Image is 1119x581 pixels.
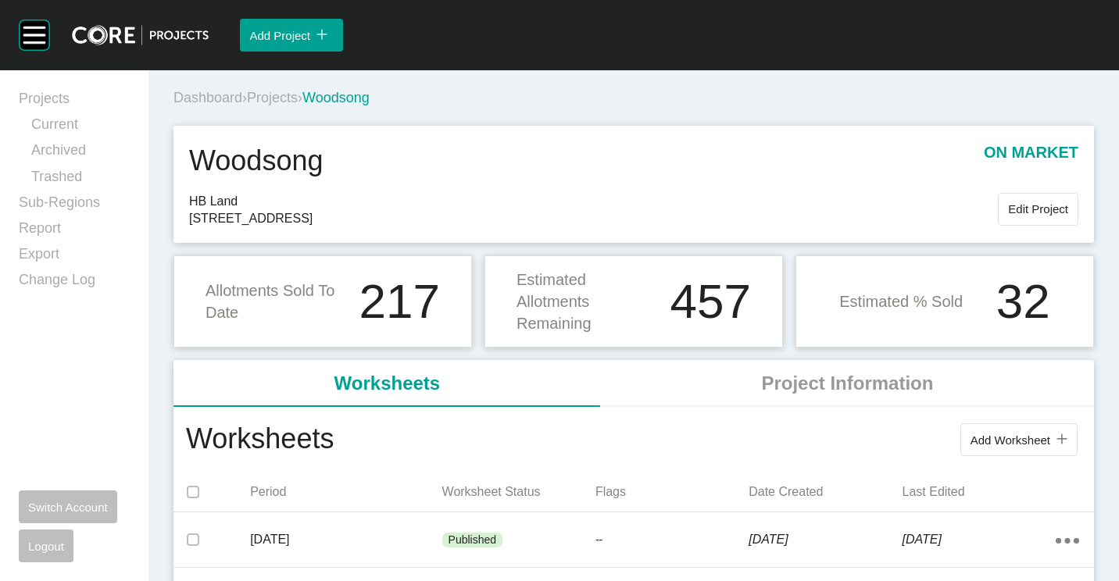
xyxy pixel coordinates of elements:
[998,193,1078,226] button: Edit Project
[206,280,350,323] p: Allotments Sold To Date
[749,483,902,501] p: Date Created
[839,290,963,312] p: Estimated % Sold
[517,269,661,334] p: Estimated Allotments Remaining
[19,219,130,244] a: Report
[19,244,130,270] a: Export
[302,90,370,105] span: Woodsong
[670,277,751,326] h1: 457
[249,29,310,42] span: Add Project
[595,533,749,548] p: --
[240,19,343,52] button: Add Project
[996,277,1050,326] h1: 32
[186,419,334,460] h1: Worksheets
[247,90,298,105] a: Projects
[601,360,1094,407] li: Project Information
[250,531,442,548] p: [DATE]
[903,531,1056,548] p: [DATE]
[28,540,64,553] span: Logout
[31,167,130,193] a: Trashed
[72,25,209,45] img: core-logo-dark.3138cae2.png
[449,533,497,548] p: Published
[173,360,601,407] li: Worksheets
[984,141,1078,180] p: on market
[189,210,998,227] span: [STREET_ADDRESS]
[971,433,1050,447] span: Add Worksheet
[19,89,130,115] a: Projects
[903,483,1056,501] p: Last Edited
[1008,202,1068,216] span: Edit Project
[28,501,108,514] span: Switch Account
[19,529,73,562] button: Logout
[298,90,302,105] span: ›
[19,193,130,219] a: Sub-Regions
[189,193,998,210] span: HB Land
[595,483,749,501] p: Flags
[242,90,247,105] span: ›
[359,277,440,326] h1: 217
[749,531,902,548] p: [DATE]
[31,141,130,166] a: Archived
[250,483,442,501] p: Period
[173,90,242,105] a: Dashboard
[31,115,130,141] a: Current
[19,270,130,296] a: Change Log
[960,423,1078,456] button: Add Worksheet
[189,141,323,180] h1: Woodsong
[19,490,117,523] button: Switch Account
[442,483,595,501] p: Worksheet Status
